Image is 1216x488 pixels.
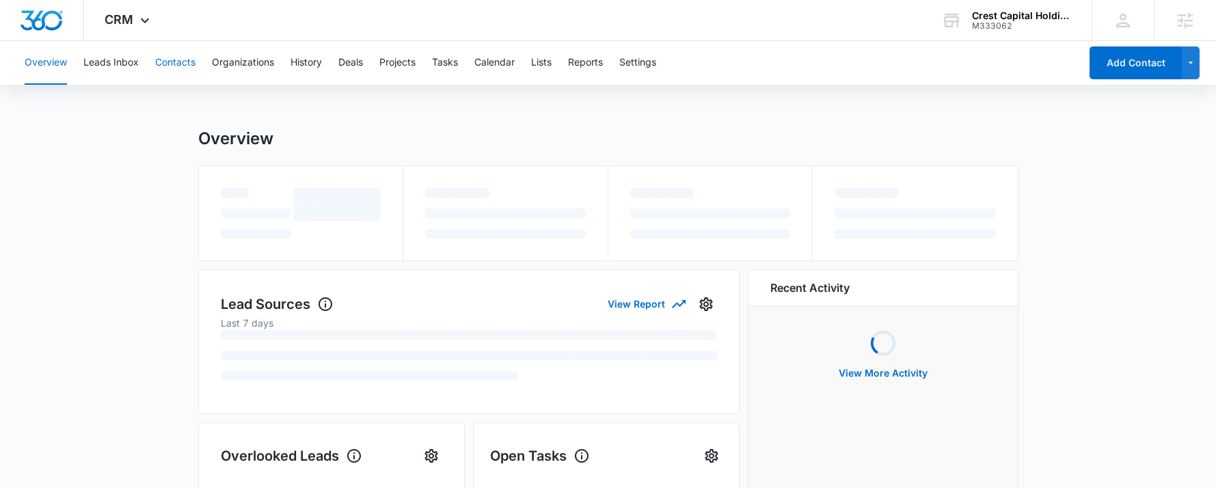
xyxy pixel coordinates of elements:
button: Calendar [474,41,515,85]
div: account id [972,21,1072,31]
button: Settings [619,41,656,85]
button: Organizations [212,41,274,85]
button: Settings [701,445,722,467]
button: Contacts [155,41,195,85]
button: History [291,41,322,85]
button: Lists [531,41,552,85]
button: Tasks [432,41,458,85]
h1: Overlooked Leads [221,446,362,466]
h1: Lead Sources [221,294,334,314]
h6: Recent Activity [770,280,850,296]
h1: Open Tasks [490,446,590,466]
button: Projects [379,41,416,85]
span: CRM [105,12,133,27]
button: View More Activity [825,357,941,390]
button: Overview [25,41,67,85]
button: Deals [338,41,363,85]
p: Last 7 days [221,316,717,330]
button: Add Contact [1090,46,1182,79]
button: Settings [420,445,442,467]
button: Reports [568,41,603,85]
button: Leads Inbox [83,41,139,85]
button: View Report [608,292,684,316]
div: account name [972,10,1072,21]
button: Settings [695,293,717,315]
h1: Overview [198,128,273,149]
